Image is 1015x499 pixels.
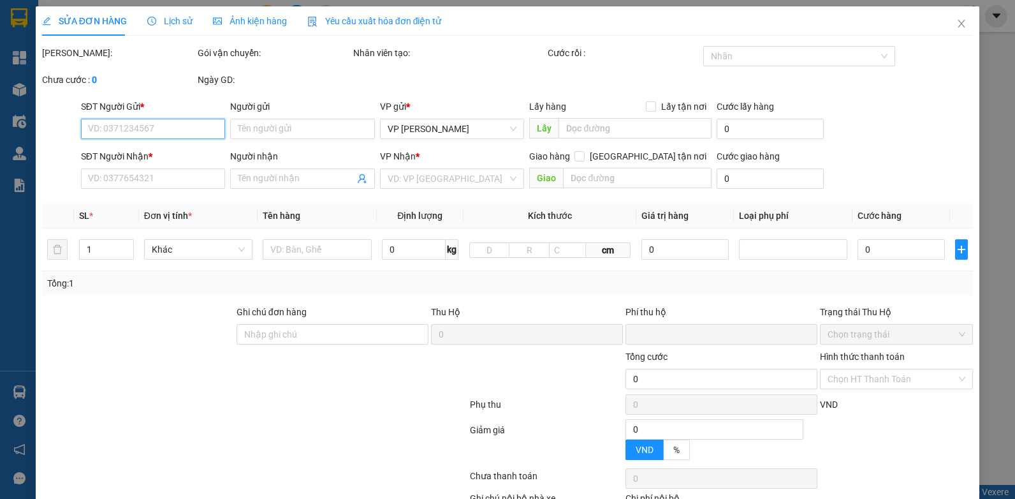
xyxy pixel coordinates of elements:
[147,16,193,26] span: Lịch sử
[548,46,701,60] div: Cước rồi :
[263,239,372,260] input: VD: Bàn, Ghế
[734,204,853,228] th: Loại phụ phí
[121,66,234,78] strong: : [DOMAIN_NAME]
[144,211,192,221] span: Đơn vị tính
[956,19,967,29] span: close
[469,398,624,420] div: Phụ thu
[237,307,307,317] label: Ghi chú đơn hàng
[944,6,979,42] button: Close
[213,17,222,26] span: picture
[47,276,393,290] div: Tổng: 1
[529,101,566,112] span: Lấy hàng
[469,242,510,258] input: D
[380,151,416,161] span: VP Nhận
[42,17,51,26] span: edit
[717,101,774,112] label: Cước lấy hàng
[42,73,195,87] div: Chưa cước :
[81,149,226,163] div: SĐT Người Nhận
[42,16,127,26] span: SỬA ĐƠN HÀNG
[307,16,442,26] span: Yêu cầu xuất hóa đơn điện tử
[126,38,230,51] strong: PHIẾU GỬI HÀNG
[563,168,711,188] input: Dọc đường
[136,54,219,63] strong: Hotline : 0889 23 23 23
[717,168,824,189] input: Cước giao hàng
[357,174,367,184] span: user-add
[955,239,968,260] button: plus
[656,100,712,114] span: Lấy tận nơi
[230,100,375,114] div: Người gửi
[641,211,689,221] span: Giá trị hàng
[152,240,245,259] span: Khác
[585,149,712,163] span: [GEOGRAPHIC_DATA] tận nơi
[858,211,902,221] span: Cước hàng
[81,100,226,114] div: SĐT Người Gửi
[820,352,905,362] label: Hình thức thanh toán
[121,68,151,77] span: Website
[559,118,711,138] input: Dọc đường
[528,211,572,221] span: Kích thước
[92,75,97,85] b: 0
[91,22,265,35] strong: CÔNG TY TNHH VĨNH QUANG
[431,307,460,317] span: Thu Hộ
[380,100,525,114] div: VP gửi
[446,239,458,260] span: kg
[237,324,428,345] input: Ghi chú đơn hàng
[529,168,563,188] span: Giao
[388,119,517,138] span: VP Trần Khát Chân
[673,445,680,455] span: %
[636,445,654,455] span: VND
[397,211,442,221] span: Định lượng
[79,211,89,221] span: SL
[42,46,195,60] div: [PERSON_NAME]:
[198,73,351,87] div: Ngày GD:
[12,20,72,80] img: logo
[586,242,631,258] span: cm
[469,469,624,491] div: Chưa thanh toán
[820,399,838,410] span: VND
[956,244,967,255] span: plus
[529,118,559,138] span: Lấy
[469,423,624,466] div: Giảm giá
[625,305,817,324] div: Phí thu hộ
[147,17,156,26] span: clock-circle
[820,305,973,319] div: Trạng thái Thu Hộ
[263,211,300,221] span: Tên hàng
[198,46,351,60] div: Gói vận chuyển:
[353,46,545,60] div: Nhân viên tạo:
[828,325,965,344] span: Chọn trạng thái
[625,352,668,362] span: Tổng cước
[47,239,68,260] button: delete
[509,242,550,258] input: R
[717,119,824,139] input: Cước lấy hàng
[307,17,318,27] img: icon
[717,151,780,161] label: Cước giao hàng
[230,149,375,163] div: Người nhận
[549,242,585,258] input: C
[529,151,570,161] span: Giao hàng
[213,16,287,26] span: Ảnh kiện hàng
